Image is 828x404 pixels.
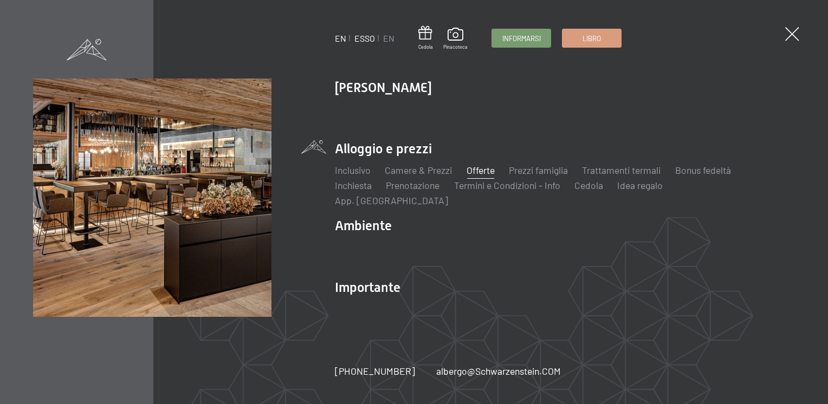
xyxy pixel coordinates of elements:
[542,365,561,377] font: COM
[386,179,439,191] a: Prenotazione
[436,365,475,377] font: albergo@
[467,164,495,176] a: Offerte
[383,33,394,43] a: EN
[335,179,372,191] a: Inchiesta
[335,365,415,377] span: [PHONE_NUMBER]
[335,194,448,206] a: App. [GEOGRAPHIC_DATA]
[675,164,731,176] a: Bonus fedeltà
[354,33,375,43] a: ESSO
[335,33,346,43] a: EN
[509,164,568,176] a: Prezzi famiglia
[574,179,603,191] a: Cedola
[583,34,601,43] span: Libro
[385,164,452,176] a: Camere & Prezzi
[418,44,433,50] span: Cedola
[454,179,560,191] a: Termini e Condizioni - Info
[436,364,561,378] a: albergo@Schwarzenstein.COM
[562,29,621,47] a: Libro
[418,26,433,50] a: Cedola
[617,179,663,191] a: Idea regalo
[492,29,551,47] a: Informarsi
[582,164,661,176] a: Trattamenti termali
[475,365,542,377] font: Schwarzenstein.
[335,364,415,378] a: [PHONE_NUMBER]
[443,28,468,50] a: Pinacoteca
[443,44,468,50] span: Pinacoteca
[502,34,541,43] span: Informarsi
[335,164,371,176] a: Inclusivo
